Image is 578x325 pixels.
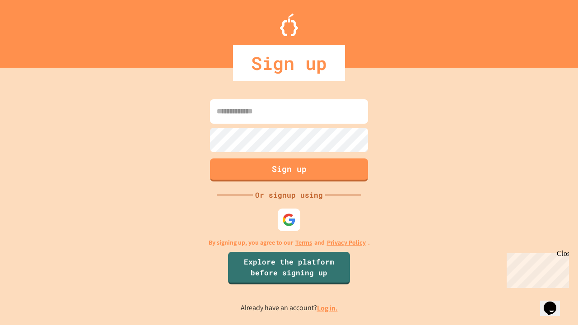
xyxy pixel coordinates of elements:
[540,289,569,316] iframe: chat widget
[241,302,338,314] p: Already have an account?
[280,14,298,36] img: Logo.svg
[4,4,62,57] div: Chat with us now!Close
[317,303,338,313] a: Log in.
[228,252,350,284] a: Explore the platform before signing up
[327,238,366,247] a: Privacy Policy
[209,238,370,247] p: By signing up, you agree to our and .
[282,213,296,227] img: google-icon.svg
[253,190,325,200] div: Or signup using
[503,250,569,288] iframe: chat widget
[295,238,312,247] a: Terms
[233,45,345,81] div: Sign up
[210,158,368,181] button: Sign up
